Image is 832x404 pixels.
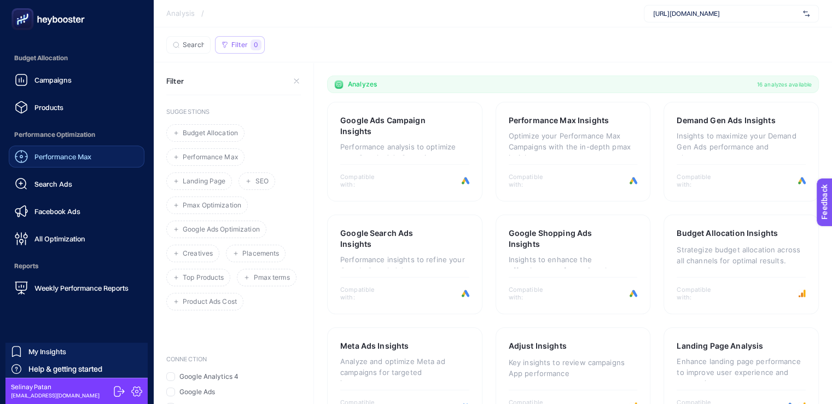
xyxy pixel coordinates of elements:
h3: Performance Max Insights [509,115,612,126]
span: Feedback [7,3,42,12]
span: My Insights [28,347,66,356]
span: Google Ads Optimization [183,226,260,234]
a: Demand Gen Ads InsightsInsights to maximize your Demand Gen Ads performance and placements.Compat... [664,102,819,201]
span: Compatible with: [677,286,726,301]
span: Search Ads [34,180,72,188]
p: Insights to enhance the effectiveness of your Google Shopping campaigns. [509,254,638,268]
span: Selinay Patan [11,383,100,391]
span: / [201,9,204,18]
span: Help & getting started [28,363,102,374]
p: Performance insights to refine your Google Search Ads strategy. [340,254,469,268]
a: Products [9,96,144,118]
span: Creatives [183,250,213,258]
a: Google Ads Campaign InsightsPerformance analysis to optimize your Google Ads Campaigns.Compatible... [327,102,482,201]
p: Optimize your Performance Max Campaigns with the in-depth pmax insights. [509,130,638,155]
img: arrow-swap.svg [803,8,810,19]
span: 16 analyzes available [757,80,812,89]
span: Compatible with: [509,286,558,301]
span: Budget Allocation [183,129,238,137]
span: Weekly Performance Reports [34,284,129,292]
h3: CONNECTION [166,356,299,363]
span: Reports [9,255,144,277]
span: Landing Page [183,177,225,186]
span: Performance Max [34,152,91,161]
span: Analysis [166,9,195,18]
a: My Insights [5,343,148,360]
span: Product Ads Cost [183,298,237,306]
p: Performance analysis to optimize your Google Ads Campaigns. [340,141,469,155]
span: Filter [166,76,184,86]
p: Analyze and optimize Meta ad campaigns for targeted improvements. [340,356,469,381]
p: Key insights to review campaigns App performance [509,357,638,380]
a: Weekly Performance Reports [9,277,144,299]
a: Performance Max InsightsOptimize your Performance Max Campaigns with the in-depth pmax insights.C... [496,102,651,201]
span: Compatible with: [340,286,389,301]
a: All Optimization [9,228,144,250]
a: Google Search Ads InsightsPerformance insights to refine your Google Search Ads strategy.Compatib... [327,215,482,314]
p: Insights to maximize your Demand Gen Ads performance and placements. [677,130,806,155]
h3: Landing Page Analysis [677,340,779,351]
h3: Google Search Ads Insights [340,228,443,250]
h3: Google Ads Campaign Insights [340,115,443,137]
h3: Google Shopping Ads Insights [509,228,612,250]
span: [URL][DOMAIN_NAME] [653,9,799,18]
span: Performance Max [183,153,238,161]
span: Pmax terms [253,274,289,282]
span: Google Ads [179,388,215,396]
a: Google Shopping Ads InsightsInsights to enhance the effectiveness of your Google Shopping campaig... [496,215,651,314]
span: Performance Optimization [9,124,144,146]
a: Campaigns [9,69,144,91]
span: Facebook Ads [34,207,80,216]
h3: Budget Allocation Insights [677,228,779,240]
h3: Demand Gen Ads Insights [677,115,779,126]
span: Top Products [183,274,224,282]
span: Budget Allocation [9,47,144,69]
a: Performance Max [9,146,144,168]
span: Products [34,103,63,112]
span: [EMAIL_ADDRESS][DOMAIN_NAME] [11,391,100,400]
a: Budget Allocation InsightsStrategize budget allocation across all channels for optimal results.Co... [664,215,819,314]
a: Help & getting started [5,360,148,378]
input: Search [183,41,204,49]
span: Filter [231,41,247,49]
span: Compatible with: [509,173,558,188]
a: Facebook Ads [9,200,144,222]
h3: SUGGESTIONS [166,108,299,116]
p: Strategize budget allocation across all channels for optimal results. [677,244,806,267]
span: Campaigns [34,76,72,84]
span: SEO [255,177,268,186]
span: Pmax Optimization [183,201,241,210]
h3: Adjust Insights [509,340,612,353]
button: Filter0 [215,36,265,54]
span: Placements [242,250,279,258]
a: Search Ads [9,173,144,195]
span: Compatible with: [340,173,389,188]
span: All Optimization [34,234,85,243]
h3: Meta Ads Insights [340,340,443,351]
span: Compatible with: [677,173,726,188]
p: Enhance landing page performance to improve user experience and conversion rates. [677,356,806,381]
span: Google Analytics 4 [179,372,238,381]
span: 0 [254,41,258,49]
span: Analyzes [348,80,377,89]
